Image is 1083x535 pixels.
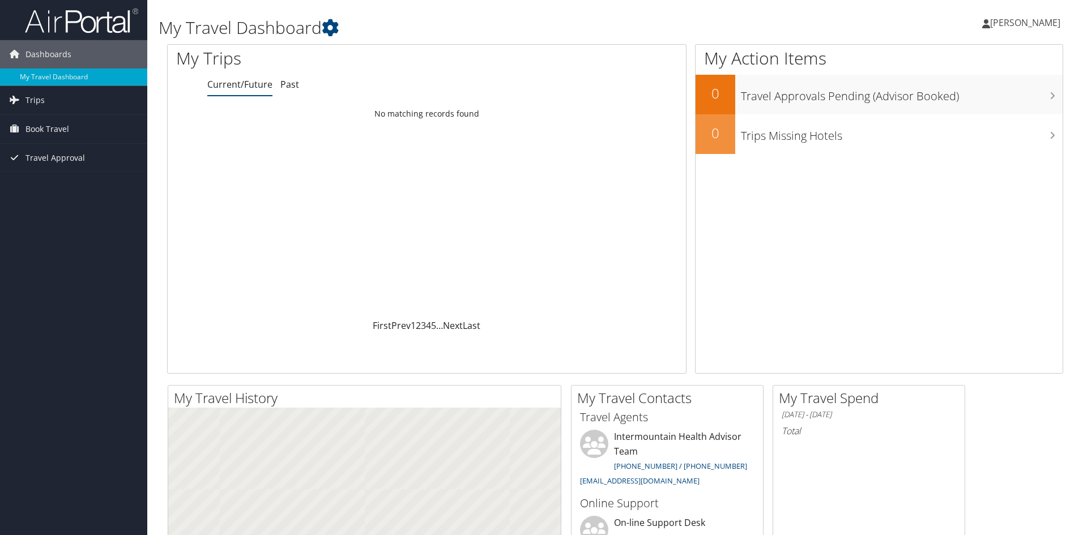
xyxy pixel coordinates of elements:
[421,319,426,332] a: 3
[580,476,700,486] a: [EMAIL_ADDRESS][DOMAIN_NAME]
[580,495,754,511] h3: Online Support
[574,430,760,490] li: Intermountain Health Advisor Team
[25,7,138,34] img: airportal-logo.png
[176,46,462,70] h1: My Trips
[280,78,299,91] a: Past
[25,40,71,69] span: Dashboards
[577,388,763,408] h2: My Travel Contacts
[373,319,391,332] a: First
[782,425,956,437] h6: Total
[426,319,431,332] a: 4
[431,319,436,332] a: 5
[207,78,272,91] a: Current/Future
[696,114,1063,154] a: 0Trips Missing Hotels
[580,409,754,425] h3: Travel Agents
[391,319,411,332] a: Prev
[25,144,85,172] span: Travel Approval
[174,388,561,408] h2: My Travel History
[696,84,735,103] h2: 0
[741,83,1063,104] h3: Travel Approvals Pending (Advisor Booked)
[982,6,1072,40] a: [PERSON_NAME]
[782,409,956,420] h6: [DATE] - [DATE]
[443,319,463,332] a: Next
[779,388,965,408] h2: My Travel Spend
[990,16,1060,29] span: [PERSON_NAME]
[696,46,1063,70] h1: My Action Items
[436,319,443,332] span: …
[159,16,768,40] h1: My Travel Dashboard
[416,319,421,332] a: 2
[463,319,480,332] a: Last
[411,319,416,332] a: 1
[25,86,45,114] span: Trips
[614,461,747,471] a: [PHONE_NUMBER] / [PHONE_NUMBER]
[696,75,1063,114] a: 0Travel Approvals Pending (Advisor Booked)
[168,104,686,124] td: No matching records found
[741,122,1063,144] h3: Trips Missing Hotels
[696,123,735,143] h2: 0
[25,115,69,143] span: Book Travel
